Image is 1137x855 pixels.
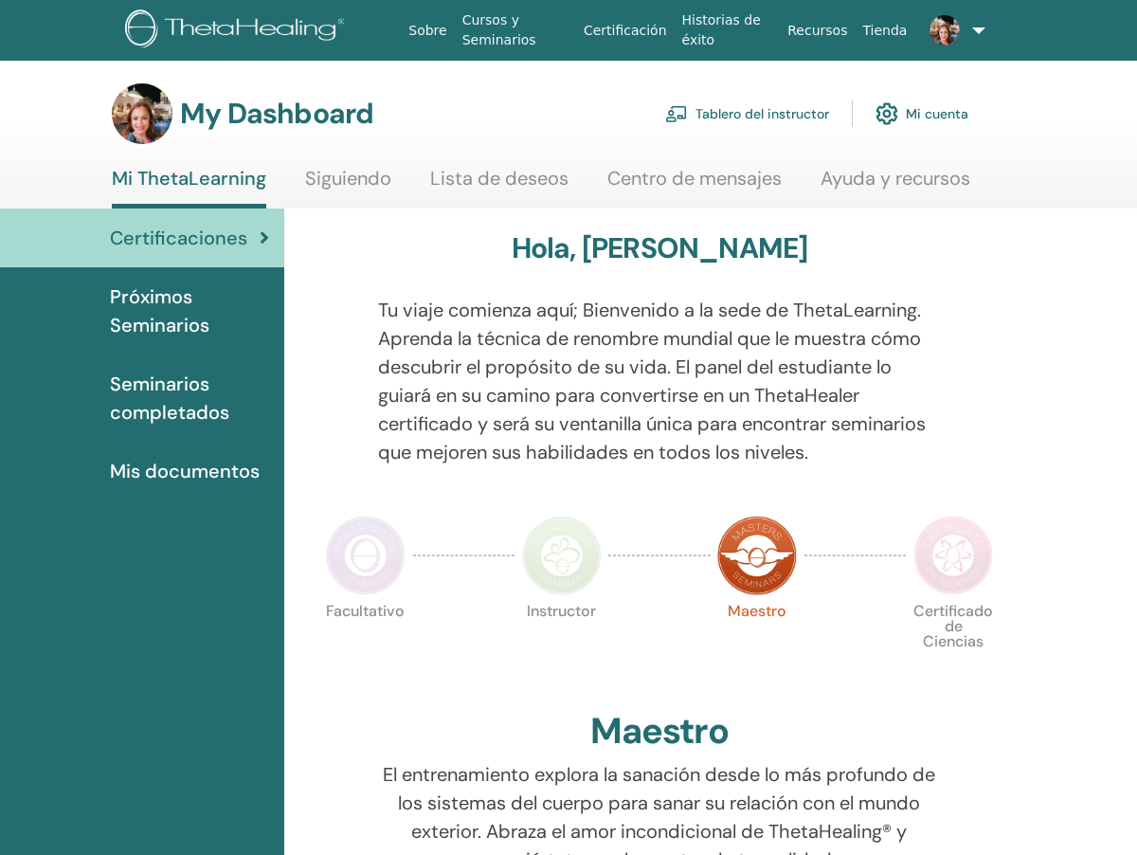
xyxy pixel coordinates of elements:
[112,167,266,209] a: Mi ThetaLearning
[401,13,454,48] a: Sobre
[512,231,808,265] h3: Hola, [PERSON_NAME]
[430,167,568,204] a: Lista de deseos
[821,167,970,204] a: Ayuda y recursos
[522,604,602,683] p: Instructor
[110,457,260,485] span: Mis documentos
[780,13,855,48] a: Recursos
[665,105,688,122] img: chalkboard-teacher.svg
[665,93,829,135] a: Tablero del instructor
[112,83,172,144] img: default.jpg
[717,516,797,595] img: Master
[305,167,391,204] a: Siguiendo
[576,13,675,48] a: Certificación
[717,604,797,683] p: Maestro
[913,604,993,683] p: Certificado de Ciencias
[590,710,729,754] h2: Maestro
[855,13,914,48] a: Tienda
[929,15,960,45] img: default.jpg
[607,167,782,204] a: Centro de mensajes
[913,516,993,595] img: Certificate of Science
[326,516,406,595] img: Practitioner
[110,224,247,252] span: Certificaciones
[875,93,968,135] a: Mi cuenta
[522,516,602,595] img: Instructor
[455,3,576,58] a: Cursos y Seminarios
[125,9,352,52] img: logo.png
[180,97,373,131] h3: My Dashboard
[326,604,406,683] p: Facultativo
[675,3,781,58] a: Historias de éxito
[875,98,898,130] img: cog.svg
[110,370,269,427] span: Seminarios completados
[378,296,942,466] p: Tu viaje comienza aquí; Bienvenido a la sede de ThetaLearning. Aprenda la técnica de renombre mun...
[110,282,269,339] span: Próximos Seminarios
